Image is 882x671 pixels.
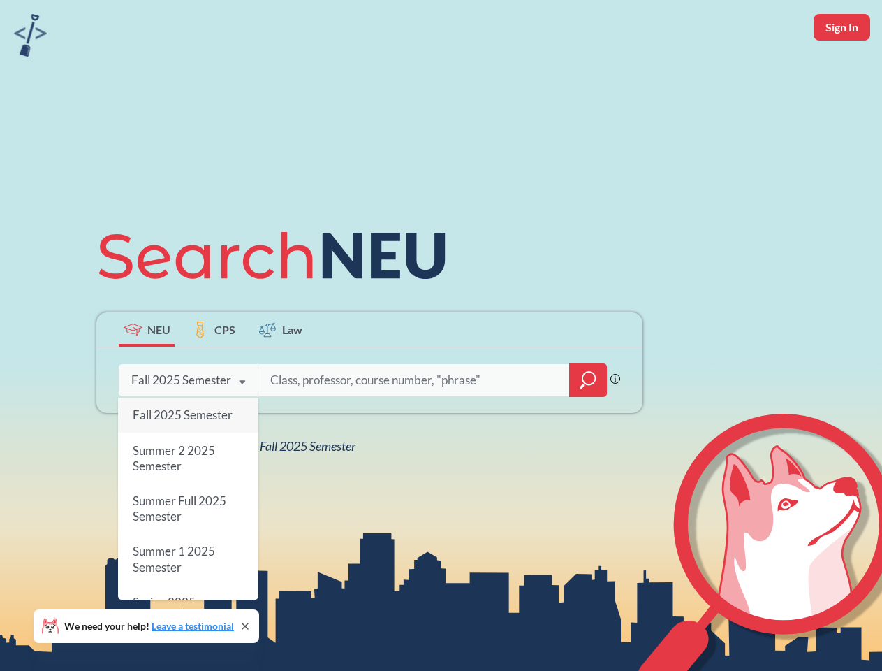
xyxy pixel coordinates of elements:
span: CPS [214,322,235,338]
span: Summer 1 2025 Semester [133,544,215,575]
span: We need your help! [64,621,234,631]
div: Fall 2025 Semester [131,373,231,388]
div: magnifying glass [569,363,607,397]
span: Spring 2025 Semester [133,595,196,625]
span: Law [282,322,302,338]
img: sandbox logo [14,14,47,57]
span: NEU [147,322,170,338]
span: Summer Full 2025 Semester [133,493,226,524]
svg: magnifying glass [580,370,596,390]
span: Summer 2 2025 Semester [133,443,215,473]
span: NEU Fall 2025 Semester [233,438,355,454]
button: Sign In [814,14,870,41]
a: Leave a testimonial [152,620,234,632]
input: Class, professor, course number, "phrase" [269,366,559,395]
a: sandbox logo [14,14,47,61]
span: Fall 2025 Semester [133,407,233,422]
